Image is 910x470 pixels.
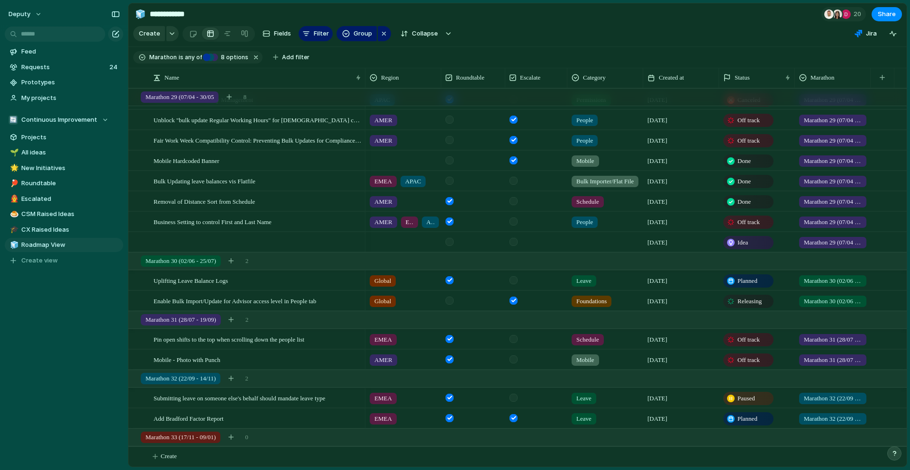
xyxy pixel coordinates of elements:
a: Projects [5,130,123,145]
span: Marathon 29 (07/04 - 30/05 [804,197,862,207]
span: Marathon 32 (22/09 - 14/11) [804,414,862,424]
div: 🌟 [10,163,17,173]
span: AMER [374,136,392,145]
span: Marathon 29 (07/04 - 30/05 [804,156,862,166]
button: isany of [177,52,204,63]
span: Marathon 32 (22/09 - 14/11) [146,374,216,383]
span: [DATE] [647,335,667,344]
button: 8 options [203,52,250,63]
button: Filter [299,26,333,41]
a: 🌟New Initiatives [5,161,123,175]
span: EMEA [374,414,392,424]
span: 2 [246,315,249,325]
span: [DATE] [647,116,667,125]
button: Jira [851,27,881,41]
span: Marathon [810,73,835,82]
span: Unblock "bulk update Regular Working Hours" for [DEMOGRAPHIC_DATA] customers [154,114,362,125]
span: Marathon 29 (07/04 - 30/05 [804,217,862,227]
div: 🍮 [10,209,17,220]
span: [DATE] [647,177,667,186]
span: [DATE] [647,197,667,207]
span: [DATE] [647,355,667,365]
span: Roundtable [456,73,484,82]
a: Requests24 [5,60,123,74]
button: Add filter [267,51,315,64]
span: Mobile [576,156,594,166]
span: Off track [737,335,760,344]
span: Roadmap View [21,240,120,250]
span: options [218,53,248,62]
span: Business Setting to control First and Last Name [154,216,272,227]
a: 🌱All ideas [5,145,123,160]
span: Done [737,197,751,207]
span: [DATE] [647,136,667,145]
a: My projects [5,91,123,105]
span: Filter [314,29,329,38]
span: any of [183,53,202,62]
span: is [179,53,183,62]
a: 🧊Roadmap View [5,238,123,252]
a: 👨‍🚒Escalated [5,192,123,206]
span: EMEA [374,394,392,403]
span: Planned [737,276,757,286]
span: CX Raised Ideas [21,225,120,235]
span: AMER [374,355,392,365]
span: AMER [374,197,392,207]
span: Marathon 31 (28/07 - 19/09) [804,355,862,365]
span: People [576,217,593,227]
div: 🧊 [135,8,146,20]
span: 20 [854,9,864,19]
div: 🎓 [10,224,17,235]
button: Create [133,26,165,41]
span: Enable Bulk Import/Update for Advisor access level in People tab [154,295,316,306]
span: Releasing [737,297,762,306]
span: Schedule [576,197,599,207]
button: 🧊 [9,240,18,250]
span: Group [354,29,372,38]
span: Leave [576,276,591,286]
span: Fair Work Week Compatibility Control: Preventing Bulk Updates for Compliance Protection [154,135,362,145]
a: 🎓CX Raised Ideas [5,223,123,237]
span: 2 [245,374,248,383]
div: 👨‍🚒 [10,193,17,204]
span: Idea [737,238,748,247]
span: People [576,116,593,125]
span: Marathon 31 (28/07 - 19/09) [804,335,862,344]
button: deputy [4,7,47,22]
button: 🧊 [133,7,148,22]
span: [DATE] [647,414,667,424]
span: Leave [576,414,591,424]
a: Prototypes [5,75,123,90]
span: Submitting leave on someone else's behalf should mandate leave type [154,392,325,403]
span: Escalate [520,73,540,82]
span: Global [374,297,391,306]
span: Marathon [149,53,177,62]
span: [DATE] [647,297,667,306]
span: Created at [659,73,684,82]
span: People [576,136,593,145]
span: AMER [374,116,392,125]
span: 24 [109,63,119,72]
button: 🔄Continuous Improvement [5,113,123,127]
span: APAC [405,177,421,186]
span: Collapse [412,29,438,38]
div: 🍮CSM Raised Ideas [5,207,123,221]
span: All ideas [21,148,120,157]
span: Jira [866,29,877,38]
button: Collapse [395,26,443,41]
span: Fields [274,29,291,38]
span: Create [139,29,160,38]
div: 🔄 [9,115,18,125]
span: Add filter [282,53,309,62]
span: Done [737,177,751,186]
button: Group [337,26,377,41]
button: 🎓 [9,225,18,235]
span: Region [381,73,399,82]
span: Requests [21,63,107,72]
button: 🌟 [9,163,18,173]
span: deputy [9,9,30,19]
span: Done [737,156,751,166]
